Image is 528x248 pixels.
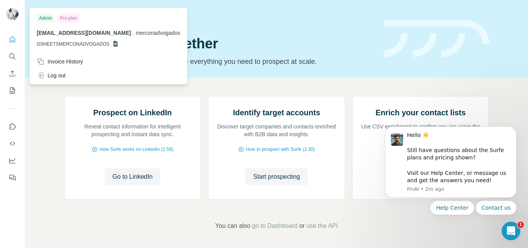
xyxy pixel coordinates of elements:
button: Feedback [6,171,19,185]
span: or [299,221,305,231]
span: How to prospect with Surfe (1:30) [246,146,315,153]
div: Admin [37,14,55,23]
img: banner [384,20,489,58]
p: Pick your starting point and we’ll provide everything you need to prospect at scale. [64,56,375,67]
button: Start prospecting [245,168,308,185]
h2: Prospect on LinkedIn [93,107,172,118]
iframe: Intercom notifications message [373,101,528,227]
div: Pro plan [58,14,80,23]
button: use the API [306,221,338,231]
h1: Let’s prospect together [64,36,375,51]
button: Go to LinkedIn [105,168,160,185]
button: Use Surfe on LinkedIn [6,120,19,133]
img: Avatar [6,8,19,20]
span: GSHEETSMERCONADVOGADOS [37,41,109,48]
iframe: Intercom live chat [502,222,520,240]
button: Enrich CSV [6,67,19,80]
span: . [133,30,134,36]
button: go to Dashboard [252,221,298,231]
div: Invoice History [37,58,83,65]
button: My lists [6,84,19,97]
button: Search [6,50,19,63]
button: Dashboard [6,154,19,168]
span: How Surfe works on LinkedIn (1:58) [99,146,173,153]
button: Quick start [6,32,19,46]
button: Use Surfe API [6,137,19,151]
span: 1 [518,222,524,228]
span: Go to LinkedIn [112,172,153,181]
h2: Identify target accounts [233,107,320,118]
span: [EMAIL_ADDRESS][DOMAIN_NAME] [37,30,131,36]
span: merconadvogados [136,30,180,36]
p: Discover target companies and contacts enriched with B2B data and insights. [216,123,337,138]
div: Quick start [64,14,375,22]
span: Start prospecting [253,172,300,181]
div: Log out [37,72,66,79]
p: Use CSV enrichment to confirm you are using the best data available. [360,123,481,138]
span: You can also [215,221,250,231]
p: Reveal contact information for intelligent prospecting and instant data sync. [72,123,193,138]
